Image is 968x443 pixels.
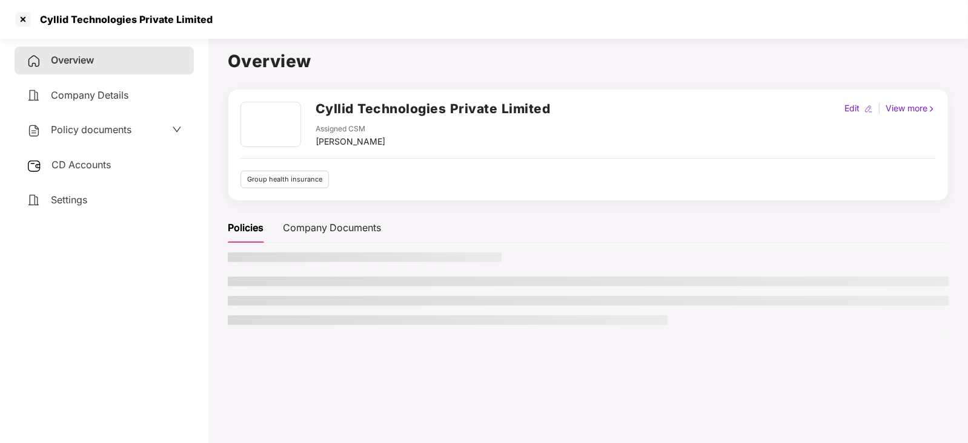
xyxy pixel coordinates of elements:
span: Company Details [51,89,128,101]
span: Settings [51,194,87,206]
img: rightIcon [927,105,936,113]
div: Assigned CSM [316,123,385,135]
div: Cyllid Technologies Private Limited [33,13,213,25]
span: down [172,125,182,134]
div: Edit [842,102,862,115]
div: Group health insurance [240,171,329,188]
h1: Overview [228,48,949,74]
img: svg+xml;base64,PHN2ZyB4bWxucz0iaHR0cDovL3d3dy53My5vcmcvMjAwMC9zdmciIHdpZHRoPSIyNCIgaGVpZ2h0PSIyNC... [27,54,41,68]
h2: Cyllid Technologies Private Limited [316,99,551,119]
div: [PERSON_NAME] [316,135,385,148]
span: Policy documents [51,123,131,136]
span: CD Accounts [51,159,111,171]
span: Overview [51,54,94,66]
div: | [875,102,883,115]
img: editIcon [864,105,873,113]
div: Policies [228,220,264,235]
div: View more [883,102,938,115]
img: svg+xml;base64,PHN2ZyB3aWR0aD0iMjUiIGhlaWdodD0iMjQiIHZpZXdCb3g9IjAgMCAyNSAyNCIgZmlsbD0ibm9uZSIgeG... [27,159,42,173]
img: svg+xml;base64,PHN2ZyB4bWxucz0iaHR0cDovL3d3dy53My5vcmcvMjAwMC9zdmciIHdpZHRoPSIyNCIgaGVpZ2h0PSIyNC... [27,193,41,208]
img: svg+xml;base64,PHN2ZyB4bWxucz0iaHR0cDovL3d3dy53My5vcmcvMjAwMC9zdmciIHdpZHRoPSIyNCIgaGVpZ2h0PSIyNC... [27,88,41,103]
div: Company Documents [283,220,381,235]
img: svg+xml;base64,PHN2ZyB4bWxucz0iaHR0cDovL3d3dy53My5vcmcvMjAwMC9zdmciIHdpZHRoPSIyNCIgaGVpZ2h0PSIyNC... [27,123,41,138]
